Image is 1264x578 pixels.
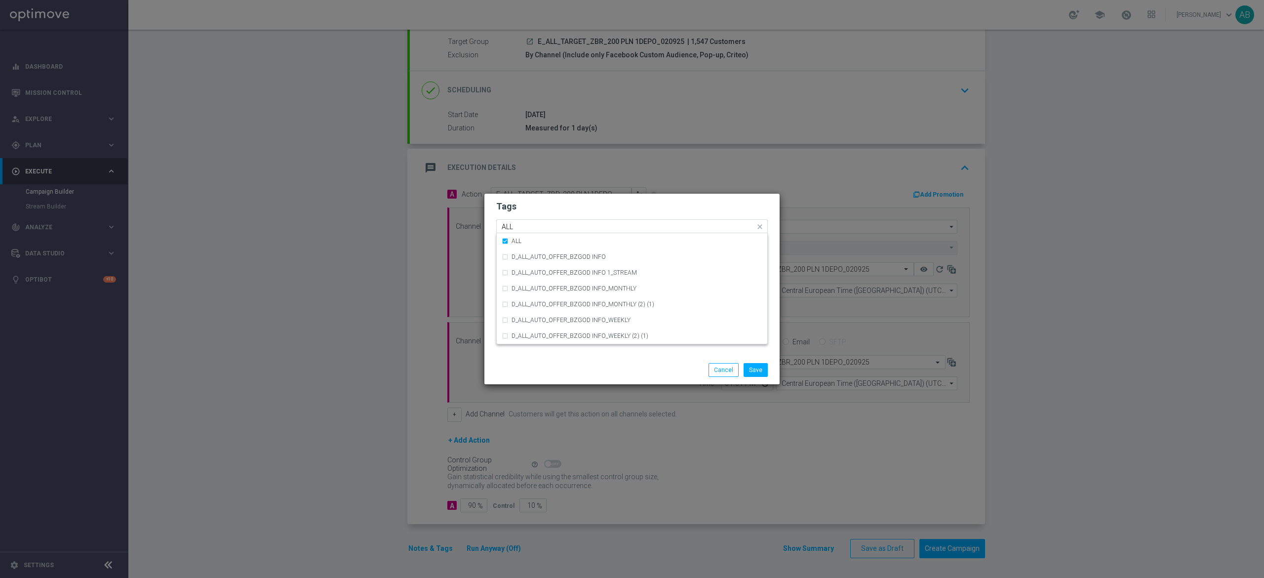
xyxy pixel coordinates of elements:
button: Save [744,363,768,377]
label: ALL [512,238,521,244]
label: D_ALL_AUTO_OFFER_BZGOD INFO 1_STREAM [512,270,637,276]
div: D_ALL_AUTO_OFFER_BZGOD INFO_MONTHLY (2) (1) [502,296,762,312]
button: Cancel [709,363,739,377]
div: D_ALL_AUTO_OFFER_BZGOD INFO 1_STREAM [502,265,762,281]
h2: Tags [496,201,768,212]
div: D_ALL_AUTO_OFFER_BZGOD INFO_WEEKLY [502,312,762,328]
div: D_ALL_AUTO_OFFER_BZGOD INFO [502,249,762,265]
div: ALL [502,233,762,249]
ng-select: ALL, E [496,219,768,233]
label: D_ALL_AUTO_OFFER_BZGOD INFO_WEEKLY [512,317,631,323]
div: D_ALL_AUTO_OFFER_BZGOD INFO_WEEKLY (2) (1) [502,328,762,344]
ng-dropdown-panel: Options list [496,233,768,344]
label: D_ALL_AUTO_OFFER_BZGOD INFO_MONTHLY [512,286,636,291]
label: D_ALL_AUTO_OFFER_BZGOD INFO_MONTHLY (2) (1) [512,301,654,307]
label: D_ALL_AUTO_OFFER_BZGOD INFO_WEEKLY (2) (1) [512,333,648,339]
div: D_ALL_AUTO_OFFER_BZGOD INFO_MONTHLY [502,281,762,296]
label: D_ALL_AUTO_OFFER_BZGOD INFO [512,254,606,260]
